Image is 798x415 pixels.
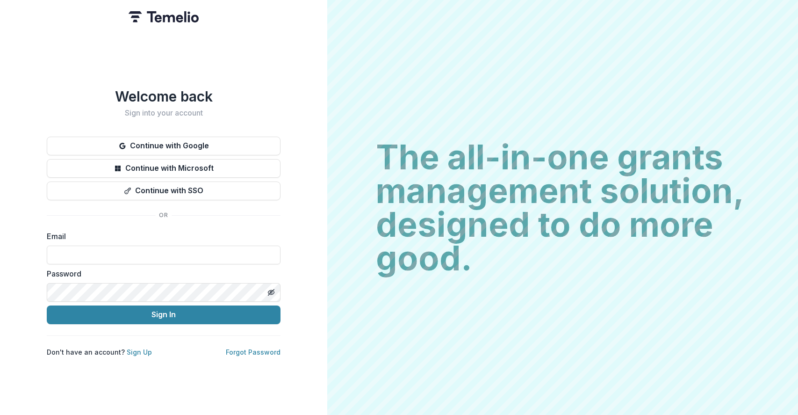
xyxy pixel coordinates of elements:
[226,348,280,356] a: Forgot Password
[47,159,280,178] button: Continue with Microsoft
[47,231,275,242] label: Email
[47,137,280,155] button: Continue with Google
[127,348,152,356] a: Sign Up
[47,347,152,357] p: Don't have an account?
[47,109,280,117] h2: Sign into your account
[264,285,279,300] button: Toggle password visibility
[47,268,275,279] label: Password
[47,182,280,200] button: Continue with SSO
[47,88,280,105] h1: Welcome back
[129,11,199,22] img: Temelio
[47,306,280,324] button: Sign In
